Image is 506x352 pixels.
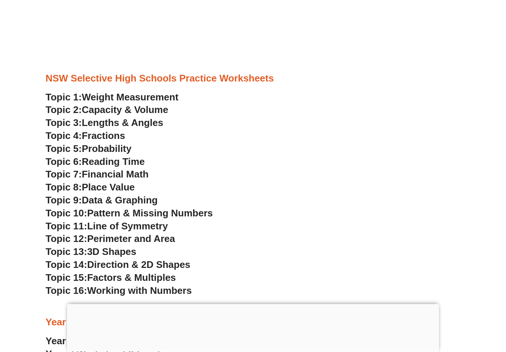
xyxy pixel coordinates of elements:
span: Topic 1: [46,92,82,103]
a: Topic 3:Lengths & Angles [46,117,163,129]
span: Pattern & Missing Numbers [87,208,213,219]
span: Topic 5: [46,143,82,155]
a: Topic 9:Data & Graphing [46,195,158,206]
span: Probability [82,143,132,155]
a: Topic 12:Perimeter and Area [46,233,175,245]
span: Topic 8: [46,182,82,193]
span: Topic 2: [46,104,82,116]
span: Data & Graphing [82,195,158,206]
a: Topic 5:Probability [46,143,132,155]
a: Topic 2:Capacity & Volume [46,104,168,116]
iframe: Advertisement [67,304,439,350]
span: Topic 7: [46,169,82,180]
h3: Year 7 Math Worksheets [46,316,460,329]
span: Topic 4: [46,130,82,142]
a: Topic 13:3D Shapes [46,246,136,258]
span: Place Value [82,182,135,193]
iframe: Chat Widget [379,268,506,352]
span: Topic 15: [46,272,87,283]
span: Topic 3: [46,117,82,129]
a: Topic 16:Working with Numbers [46,285,192,296]
a: Topic 6:Reading Time [46,156,145,167]
a: Topic 14:Direction & 2D Shapes [46,259,190,270]
span: Topic 11: [46,221,87,232]
a: Topic 8:Place Value [46,182,135,193]
a: Topic 10:Pattern & Missing Numbers [46,208,213,219]
a: Topic 1:Weight Measurement [46,92,179,103]
span: Working with Numbers [87,285,192,296]
span: Topic 14: [46,259,87,270]
a: Topic 4:Fractions [46,130,125,142]
span: Topic 9: [46,195,82,206]
span: Topic 12: [46,233,87,245]
span: Topic 10: [46,208,87,219]
span: Perimeter and Area [87,233,175,245]
a: Topic 7:Financial Math [46,169,149,180]
span: Factors & Multiples [87,272,176,283]
span: Capacity & Volume [82,104,168,116]
span: Weight Measurement [82,92,179,103]
span: Topic 16: [46,285,87,296]
a: Year 7 Worksheet 1:Numbers and Operations [46,336,252,347]
span: Lengths & Angles [82,117,163,129]
span: Topic 6: [46,156,82,167]
span: Fractions [82,130,125,142]
span: Topic 13: [46,246,87,258]
span: Reading Time [82,156,145,167]
span: Direction & 2D Shapes [87,259,190,270]
span: Line of Symmetry [87,221,168,232]
a: Topic 11:Line of Symmetry [46,221,168,232]
h3: NSW Selective High Schools Practice Worksheets [46,73,460,85]
span: Financial Math [82,169,149,180]
span: Year 7 Worksheet 1: [46,336,137,347]
span: 3D Shapes [87,246,136,258]
a: Topic 15:Factors & Multiples [46,272,176,283]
